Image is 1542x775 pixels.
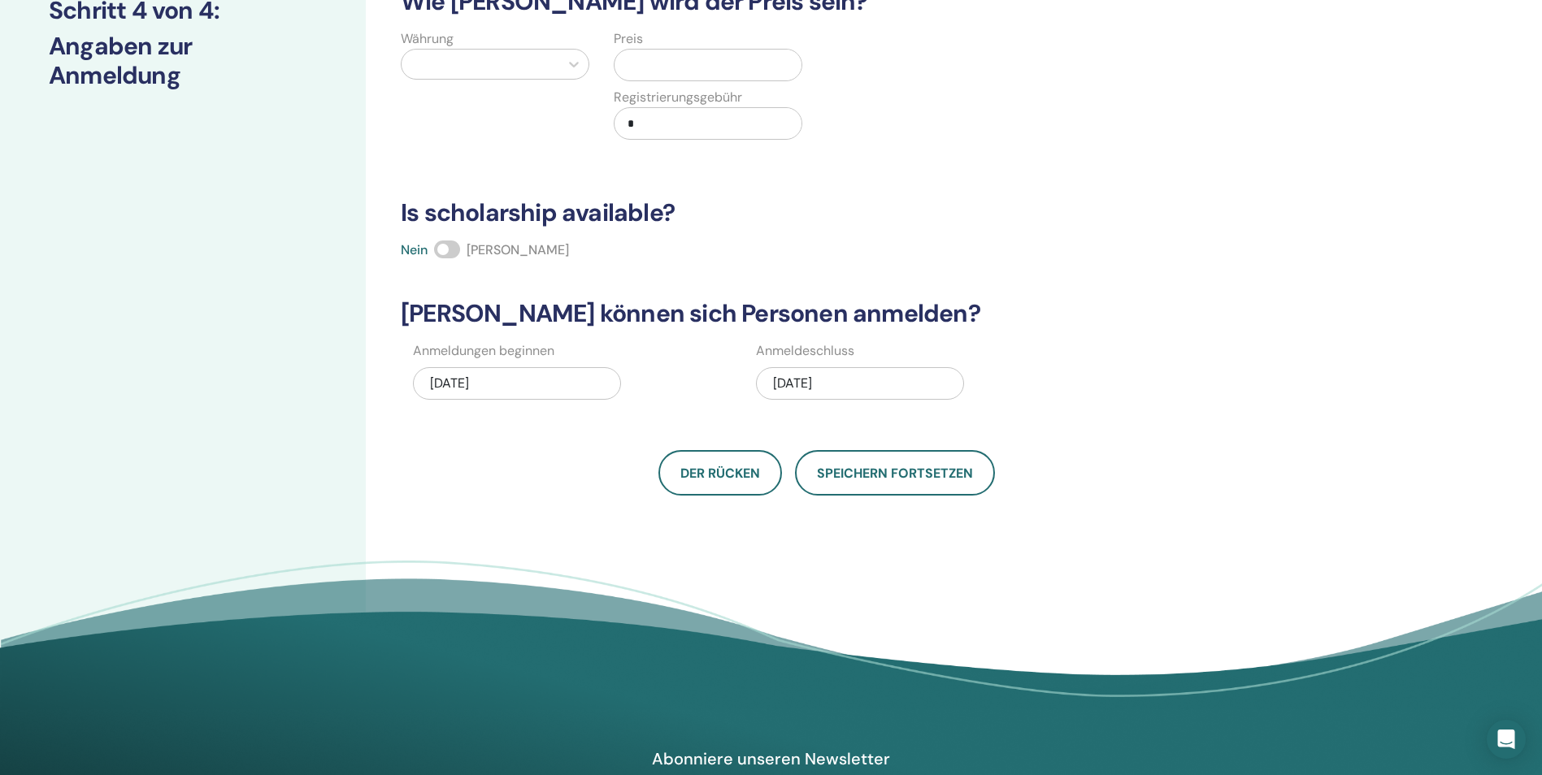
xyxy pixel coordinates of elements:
button: Der Rücken [658,450,782,496]
div: [DATE] [413,367,621,400]
div: [DATE] [756,367,964,400]
label: Anmeldeschluss [756,341,854,361]
h3: [PERSON_NAME] können sich Personen anmelden? [391,299,1263,328]
label: Währung [401,29,454,49]
div: Open Intercom Messenger [1487,720,1526,759]
label: Registrierungsgebühr [614,88,742,107]
button: Speichern fortsetzen [795,450,995,496]
h3: Angaben zur Anmeldung [49,32,317,90]
span: Nein [401,241,428,258]
label: Preis [614,29,643,49]
span: Der Rücken [680,465,760,482]
span: [PERSON_NAME] [467,241,569,258]
h4: Abonniere unseren Newsletter [584,748,959,769]
label: Anmeldungen beginnen [413,341,554,361]
span: Speichern fortsetzen [817,465,973,482]
h3: Is scholarship available? [391,198,1263,227]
